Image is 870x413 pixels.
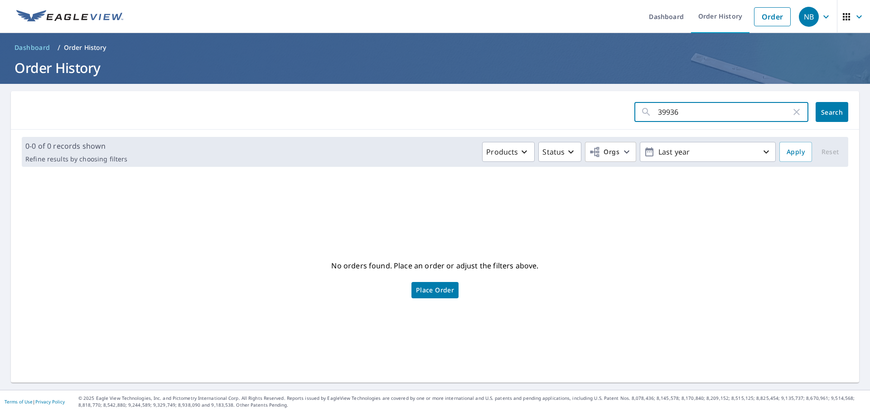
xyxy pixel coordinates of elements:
[11,40,859,55] nav: breadcrumb
[754,7,791,26] a: Order
[589,146,619,158] span: Orgs
[5,398,33,405] a: Terms of Use
[64,43,106,52] p: Order History
[542,146,565,157] p: Status
[11,58,859,77] h1: Order History
[823,108,841,117] span: Search
[658,99,791,125] input: Address, Report #, Claim ID, etc.
[416,288,454,292] span: Place Order
[16,10,123,24] img: EV Logo
[25,155,127,163] p: Refine results by choosing filters
[25,141,127,151] p: 0-0 of 0 records shown
[58,42,60,53] li: /
[11,40,54,55] a: Dashboard
[585,142,636,162] button: Orgs
[14,43,50,52] span: Dashboard
[78,395,865,408] p: © 2025 Eagle View Technologies, Inc. and Pictometry International Corp. All Rights Reserved. Repo...
[538,142,581,162] button: Status
[799,7,819,27] div: NB
[5,399,65,404] p: |
[35,398,65,405] a: Privacy Policy
[787,146,805,158] span: Apply
[331,258,538,273] p: No orders found. Place an order or adjust the filters above.
[411,282,459,298] a: Place Order
[816,102,848,122] button: Search
[482,142,535,162] button: Products
[655,144,761,160] p: Last year
[640,142,776,162] button: Last year
[486,146,518,157] p: Products
[779,142,812,162] button: Apply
